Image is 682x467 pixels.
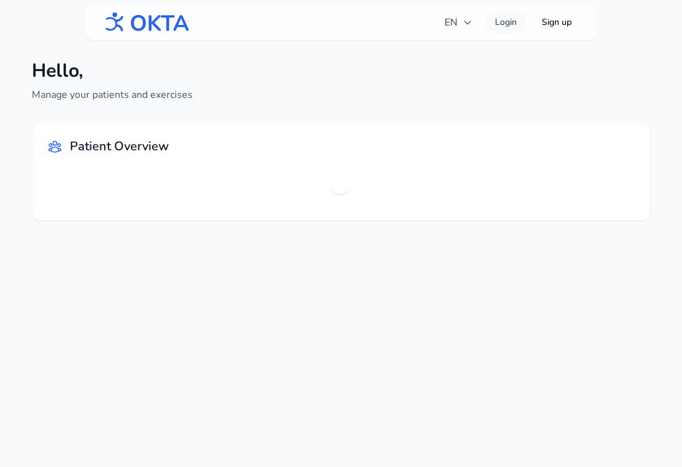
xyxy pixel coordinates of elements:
[100,6,190,39] img: OKTA logo
[444,15,473,30] span: EN
[70,138,169,155] h2: Patient Overview
[532,11,582,34] a: Sign up
[485,11,527,34] a: Login
[32,60,193,82] h1: Hello,
[32,87,193,102] p: Manage your patients and exercises
[437,10,480,35] button: EN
